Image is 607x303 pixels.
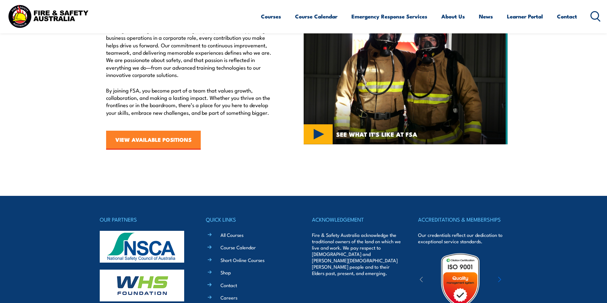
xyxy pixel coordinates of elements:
[479,8,493,25] a: News
[312,232,401,276] p: Fire & Safety Australia acknowledge the traditional owners of the land on which we live and work....
[336,131,417,137] span: SEE WHAT IT'S LIKE AT FSA
[206,215,295,224] h4: QUICK LINKS
[100,270,184,301] img: whs-logo-footer
[106,131,201,150] a: VIEW AVAILABLE POSITIONS
[441,8,465,25] a: About Us
[220,294,237,301] a: Careers
[106,11,274,79] p: At [GEOGRAPHIC_DATA], we are united by a shared purpose: to forever change safety in the world, o...
[100,231,184,263] img: nsca-logo-footer
[261,8,281,25] a: Courses
[220,282,237,288] a: Contact
[488,269,544,291] img: ewpa-logo
[220,231,243,238] a: All Courses
[418,215,507,224] h4: ACCREDITATIONS & MEMBERSHIPS
[312,215,401,224] h4: ACKNOWLEDGEMENT
[220,257,264,263] a: Short Online Courses
[351,8,427,25] a: Emergency Response Services
[220,269,231,276] a: Shop
[418,232,507,244] p: Our credentials reflect our dedication to exceptional service standards.
[100,215,189,224] h4: OUR PARTNERS
[507,8,543,25] a: Learner Portal
[106,86,274,116] p: By joining FSA, you become part of a team that values growth, collaboration, and making a lasting...
[557,8,577,25] a: Contact
[220,244,256,251] a: Course Calendar
[295,8,337,25] a: Course Calendar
